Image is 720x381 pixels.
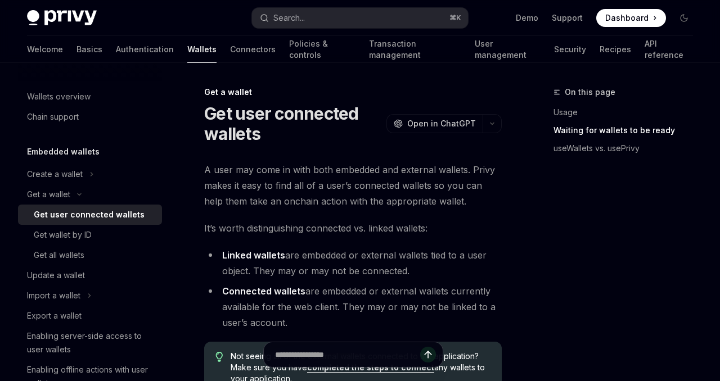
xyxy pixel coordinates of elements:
button: Open in ChatGPT [386,114,483,133]
span: Dashboard [605,12,649,24]
a: Export a wallet [18,306,162,326]
a: Wallets overview [18,87,162,107]
a: Policies & controls [289,36,355,63]
a: Support [552,12,583,24]
div: Export a wallet [27,309,82,323]
div: Get wallet by ID [34,228,92,242]
a: Transaction management [369,36,461,63]
a: Basics [76,36,102,63]
span: ⌘ K [449,13,461,22]
a: Security [554,36,586,63]
a: API reference [645,36,693,63]
div: Get all wallets [34,248,84,262]
div: Update a wallet [27,269,85,282]
a: Welcome [27,36,63,63]
li: are embedded or external wallets tied to a user object. They may or may not be connected. [204,247,502,279]
div: Get user connected wallets [34,208,145,221]
a: Dashboard [596,9,666,27]
a: User management [475,36,540,63]
a: Authentication [116,36,174,63]
a: useWallets vs. usePrivy [553,139,702,157]
span: Open in ChatGPT [407,118,476,129]
h1: Get user connected wallets [204,103,382,144]
strong: Linked wallets [222,250,285,261]
a: Waiting for wallets to be ready [553,121,702,139]
a: Get wallet by ID [18,225,162,245]
button: Send message [420,347,436,362]
div: Create a wallet [27,167,83,181]
a: Chain support [18,107,162,127]
a: Recipes [600,36,631,63]
span: A user may come in with both embedded and external wallets. Privy makes it easy to find all of a ... [204,162,502,209]
a: Connectors [230,36,276,63]
li: are embedded or external wallets currently available for the web client. They may or may not be l... [204,283,502,330]
div: Enabling server-side access to user wallets [27,329,155,356]
a: Usage [553,103,702,121]
button: Toggle dark mode [675,9,693,27]
div: Get a wallet [204,87,502,98]
div: Search... [273,11,305,25]
a: Get user connected wallets [18,205,162,225]
img: dark logo [27,10,97,26]
div: Chain support [27,110,79,124]
a: Demo [516,12,538,24]
button: Search...⌘K [252,8,468,28]
a: Update a wallet [18,265,162,285]
div: Import a wallet [27,289,80,302]
span: It’s worth distinguishing connected vs. linked wallets: [204,220,502,236]
h5: Embedded wallets [27,145,100,158]
a: Enabling server-side access to user wallets [18,326,162,360]
div: Get a wallet [27,188,70,201]
a: Wallets [187,36,217,63]
span: On this page [565,85,615,99]
strong: Connected wallets [222,285,305,297]
a: Get all wallets [18,245,162,265]
div: Wallets overview [27,90,91,103]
